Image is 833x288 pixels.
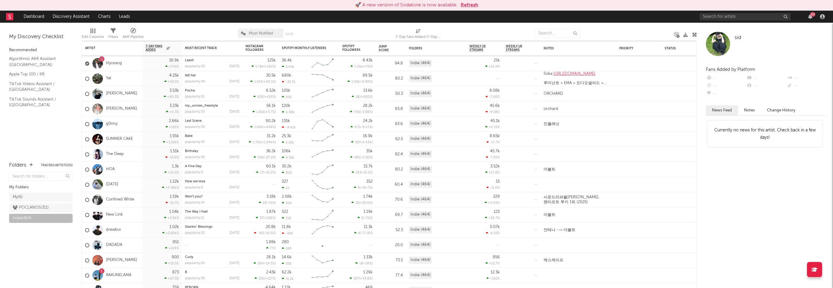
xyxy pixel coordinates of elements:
[461,2,478,9] button: Refresh
[541,91,566,96] div: ORCHARD
[282,180,288,184] div: 327
[163,140,179,144] div: +1.25k %
[746,74,786,82] div: --
[282,156,294,160] div: 4.33k
[170,180,179,184] div: 1.22k
[185,89,195,92] a: Pocha
[363,195,373,199] div: 1.74k
[485,201,500,205] div: +2.69 %
[172,164,179,168] div: 1.3k
[229,201,239,204] div: [DATE]
[266,164,276,168] div: 60.1k
[185,134,193,138] a: Bake
[9,184,73,191] div: My Folders
[166,201,179,205] div: -21.7 %
[787,82,827,90] div: --
[185,210,208,214] a: The Way I Feel
[185,59,239,62] div: Leash
[106,91,138,96] a: [PERSON_NAME].
[106,152,124,157] a: The Deep
[490,119,500,123] div: 45.1k
[735,35,741,41] a: sid
[379,45,394,52] div: Jump Score
[258,156,264,159] span: 426
[106,227,121,233] a: drewboi
[358,186,360,190] span: 8
[506,45,528,52] span: Weekly UK Streams
[249,31,273,35] span: Most Notified
[362,171,372,174] span: -13.1 %
[309,132,336,147] svg: Chart title
[115,11,134,23] a: Leads
[250,80,276,84] div: ( )
[185,180,239,183] div: How we love
[169,210,179,214] div: 1.04k
[255,65,264,68] span: 1.78k
[409,75,432,82] div: Indie (464)
[9,47,73,54] div: Recommended
[282,149,291,153] div: 106k
[9,172,73,181] input: Search for folders...
[363,134,373,138] div: 16.9k
[282,89,290,93] div: 105k
[706,67,755,72] span: Fans Added by Platform
[282,141,294,144] div: 2.32k
[379,105,403,113] div: 83.8
[354,126,360,129] span: 471
[354,186,373,190] div: ( )
[494,58,500,62] div: 21k
[361,186,372,190] span: -46.7 %
[9,71,67,78] a: Apple Top 100 / KR
[361,156,372,159] span: -4.56 %
[229,186,239,189] div: [DATE]
[259,201,276,205] div: ( )
[254,155,276,159] div: ( )
[260,171,263,174] span: 17
[185,119,202,123] a: Last Scene
[282,186,289,190] div: 12
[363,89,373,93] div: 13.6k
[363,65,372,68] span: +75 %
[309,192,336,207] svg: Chart title
[361,95,372,99] span: +600 %
[185,104,218,108] a: my_unnies_freestyle
[535,29,580,38] input: Search...
[170,195,179,199] div: 1.19k
[409,181,432,188] div: Indie (464)
[13,194,23,201] div: My ( 6 )
[162,186,179,190] div: +4.58k %
[379,166,403,173] div: 80.2
[253,141,261,144] span: 1.75k
[106,167,115,172] a: HOA
[282,104,290,108] div: 120k
[490,104,500,108] div: 45.6k
[366,149,373,153] div: 35k
[469,45,491,52] span: Weekly US Streams
[9,214,73,223] a: Indie(464)
[185,65,205,68] div: popularity: 45
[396,33,441,41] div: 7-Day Fans Added (7-Day Fans Added)
[106,182,118,187] a: [DATE]
[409,196,432,203] div: Indie (464)
[170,149,179,153] div: 1.51k
[350,155,373,159] div: ( )
[282,125,296,129] div: -9.61k
[409,60,432,67] div: Indie (464)
[541,167,558,172] div: 더볼트
[355,201,359,205] span: 18
[185,156,205,159] div: popularity: 36
[363,58,373,62] div: 8.43k
[106,106,137,111] a: [PERSON_NAME]
[266,195,276,199] div: 3.18k
[48,11,94,23] a: Discovery Assistant
[409,151,432,158] div: Indie (464)
[185,165,202,168] a: A Fine Day
[170,89,179,93] div: 3.53k
[351,201,373,205] div: ( )
[787,74,827,82] div: --
[108,26,118,43] div: Filters
[493,195,500,199] div: 229
[409,47,454,50] div: Folders
[106,137,133,142] a: SUMMER CAKE
[166,125,179,129] div: +101 %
